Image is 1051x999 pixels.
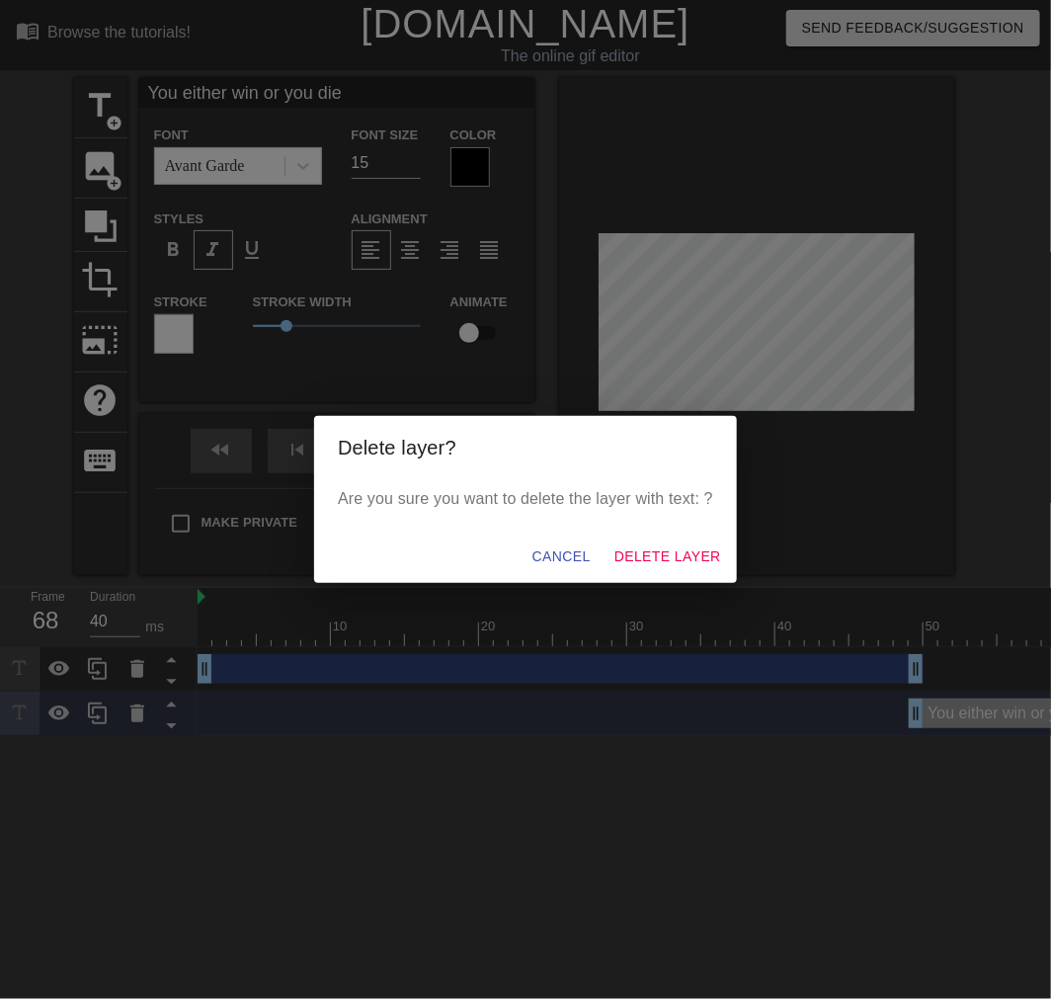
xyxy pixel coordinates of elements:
button: Cancel [525,539,599,575]
span: Cancel [532,544,591,569]
span: Delete Layer [614,544,721,569]
button: Delete Layer [606,539,729,575]
h2: Delete layer? [338,432,713,463]
p: Are you sure you want to delete the layer with text: ? [338,487,713,511]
